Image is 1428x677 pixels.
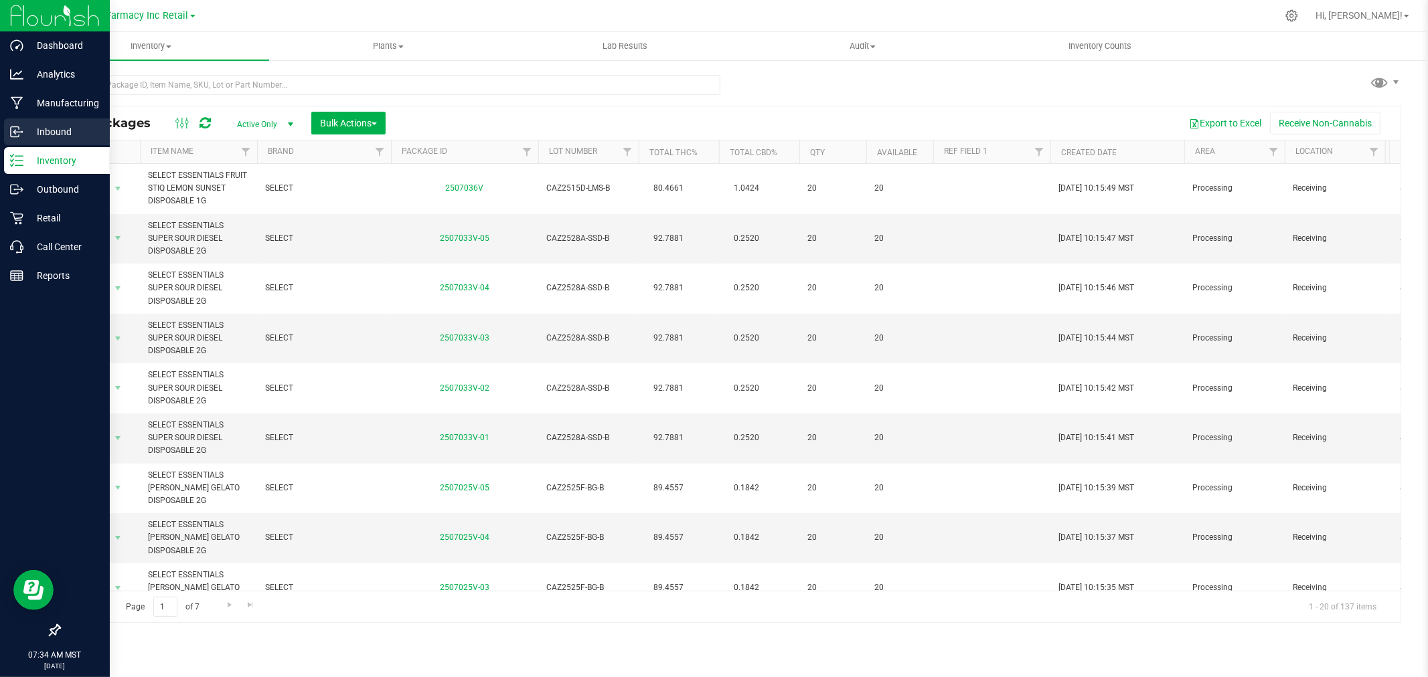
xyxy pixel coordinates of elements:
span: 1.0424 [727,179,766,198]
span: select [110,579,127,597]
a: Filter [516,140,538,163]
span: SELECT [265,482,383,494]
p: 07:34 AM MST [6,649,104,661]
p: Analytics [23,66,104,82]
span: select [110,429,127,448]
span: Hi, [PERSON_NAME]! [1316,10,1403,21]
a: 2507025V-05 [440,483,489,492]
span: Processing [1192,182,1277,195]
p: Manufacturing [23,95,104,111]
span: 20 [874,232,925,245]
span: 92.7881 [647,428,690,448]
span: 20 [874,531,925,544]
a: Filter [235,140,257,163]
span: 89.4557 [647,478,690,498]
span: select [110,279,127,298]
inline-svg: Dashboard [10,39,23,52]
span: select [110,379,127,397]
span: 20 [874,282,925,294]
span: Processing [1192,332,1277,345]
span: Receiving [1293,482,1377,494]
a: Filter [617,140,639,163]
span: SELECT [265,232,383,245]
p: [DATE] [6,661,104,671]
a: Available [877,148,917,157]
span: Bulk Actions [320,118,377,128]
span: Processing [1192,482,1277,494]
span: 20 [874,182,925,195]
span: CAZ2528A-SSD-B [546,282,631,294]
span: 0.2520 [727,379,766,398]
div: Manage settings [1283,9,1300,22]
span: select [110,229,127,248]
a: Inventory [32,32,269,60]
span: Receiving [1293,431,1377,444]
span: 20 [807,482,858,494]
a: Package ID [402,147,447,156]
span: Receiving [1293,182,1377,195]
span: CAZ2528A-SSD-B [546,382,631,395]
span: 92.7881 [647,229,690,248]
span: 89.4557 [647,578,690,597]
span: 0.1842 [727,478,766,498]
span: Receiving [1293,282,1377,294]
span: CAZ2528A-SSD-B [546,431,631,444]
input: Search Package ID, Item Name, SKU, Lot or Part Number... [59,75,720,95]
span: 20 [807,332,858,345]
p: Inbound [23,124,104,140]
span: 92.7881 [647,379,690,398]
span: 20 [874,382,925,395]
span: 0.2520 [727,428,766,448]
a: Item Name [151,147,193,156]
a: Go to the last page [241,597,260,615]
span: CAZ2525F-BG-B [546,531,631,544]
a: Created Date [1061,148,1117,157]
span: Receiving [1293,332,1377,345]
span: select [110,478,127,497]
a: Filter [1363,140,1385,163]
span: [DATE] 10:15:46 MST [1058,282,1134,294]
span: SELECT ESSENTIALS SUPER SOUR DIESEL DISPOSABLE 2G [148,419,249,458]
span: SELECT ESSENTIALS SUPER SOUR DIESEL DISPOSABLE 2G [148,219,249,258]
a: Qty [810,148,825,157]
span: 0.1842 [727,578,766,597]
p: Retail [23,210,104,226]
span: Processing [1192,531,1277,544]
span: [DATE] 10:15:39 MST [1058,482,1134,494]
a: Inventory Counts [981,32,1218,60]
span: 20 [807,431,858,444]
span: CAZ2525F-BG-B [546,482,631,494]
p: Dashboard [23,37,104,54]
span: 20 [807,382,858,395]
a: 2507033V-01 [440,433,489,442]
a: Go to the next page [220,597,239,615]
span: 20 [874,332,925,345]
span: SELECT ESSENTIALS [PERSON_NAME] GELATO DISPOSABLE 2G [148,469,249,508]
a: Ref Field 1 [944,147,987,156]
span: 20 [807,581,858,594]
span: SELECT ESSENTIALS SUPER SOUR DIESEL DISPOSABLE 2G [148,269,249,308]
span: CAZ2515D-LMS-B [546,182,631,195]
a: 2507033V-02 [440,383,489,393]
span: 0.2520 [727,229,766,248]
span: 20 [874,581,925,594]
span: Receiving [1293,382,1377,395]
a: Filter [1263,140,1285,163]
span: CAZ2525F-BG-B [546,581,631,594]
span: select [110,329,127,348]
span: [DATE] 10:15:47 MST [1058,232,1134,245]
inline-svg: Call Center [10,240,23,254]
p: Outbound [23,181,104,197]
p: Reports [23,268,104,284]
span: Receiving [1293,581,1377,594]
a: Total THC% [649,148,698,157]
span: Processing [1192,232,1277,245]
span: Plants [270,40,505,52]
span: [DATE] 10:15:35 MST [1058,581,1134,594]
a: 2507025V-04 [440,533,489,542]
span: Inventory [32,40,269,52]
span: [DATE] 10:15:41 MST [1058,431,1134,444]
input: 1 [153,597,177,617]
span: CAZ2528A-SSD-B [546,232,631,245]
span: 80.4661 [647,179,690,198]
